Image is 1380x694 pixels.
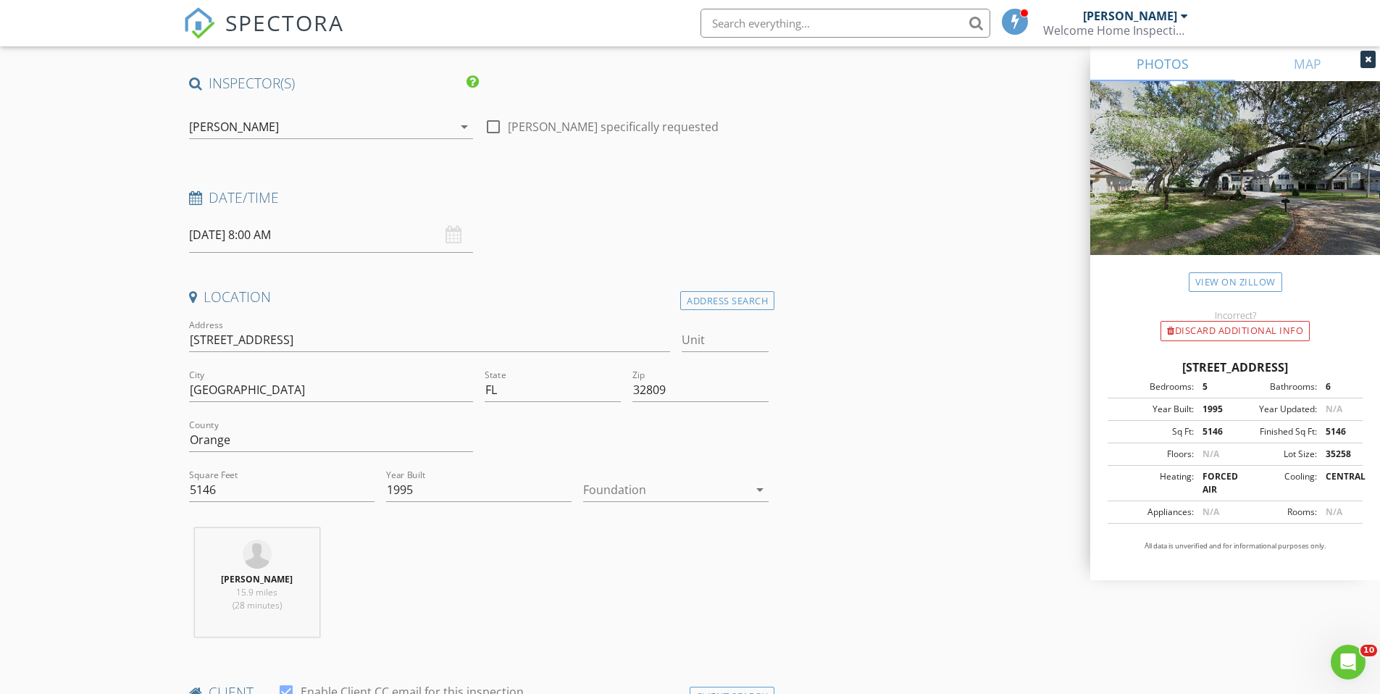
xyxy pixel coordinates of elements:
[189,217,473,253] input: Select date
[1317,380,1358,393] div: 6
[508,120,719,134] label: [PERSON_NAME] specifically requested
[1235,470,1317,496] div: Cooling:
[1326,506,1342,518] span: N/A
[243,540,272,569] img: default-user-f0147aede5fd5fa78ca7ade42f37bd4542148d508eef1c3d3ea960f66861d68b.jpg
[1112,448,1194,461] div: Floors:
[1235,448,1317,461] div: Lot Size:
[1189,272,1282,292] a: View on Zillow
[1203,448,1219,460] span: N/A
[233,599,282,611] span: (28 minutes)
[1161,321,1310,341] div: Discard Additional info
[1112,380,1194,393] div: Bedrooms:
[1235,380,1317,393] div: Bathrooms:
[1331,645,1366,680] iframe: Intercom live chat
[1108,359,1363,376] div: [STREET_ADDRESS]
[1043,23,1188,38] div: Welcome Home Inspections, LLC
[701,9,990,38] input: Search everything...
[1235,506,1317,519] div: Rooms:
[1194,425,1235,438] div: 5146
[1235,425,1317,438] div: Finished Sq Ft:
[680,291,774,311] div: Address Search
[225,7,344,38] span: SPECTORA
[1090,81,1380,290] img: streetview
[1112,403,1194,416] div: Year Built:
[1317,470,1358,496] div: CENTRAL
[1112,506,1194,519] div: Appliances:
[183,7,215,39] img: The Best Home Inspection Software - Spectora
[189,120,279,133] div: [PERSON_NAME]
[1194,470,1235,496] div: FORCED AIR
[1108,541,1363,551] p: All data is unverified and for informational purposes only.
[1203,506,1219,518] span: N/A
[183,20,344,50] a: SPECTORA
[1317,425,1358,438] div: 5146
[1194,380,1235,393] div: 5
[1112,470,1194,496] div: Heating:
[1090,46,1235,81] a: PHOTOS
[1112,425,1194,438] div: Sq Ft:
[456,118,473,135] i: arrow_drop_down
[1317,448,1358,461] div: 35258
[221,573,293,585] strong: [PERSON_NAME]
[189,188,769,207] h4: Date/Time
[236,586,277,598] span: 15.9 miles
[189,288,769,306] h4: Location
[189,74,479,93] h4: INSPECTOR(S)
[1235,46,1380,81] a: MAP
[1360,645,1377,656] span: 10
[1326,403,1342,415] span: N/A
[1194,403,1235,416] div: 1995
[1083,9,1177,23] div: [PERSON_NAME]
[1090,309,1380,321] div: Incorrect?
[1235,403,1317,416] div: Year Updated:
[751,481,769,498] i: arrow_drop_down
